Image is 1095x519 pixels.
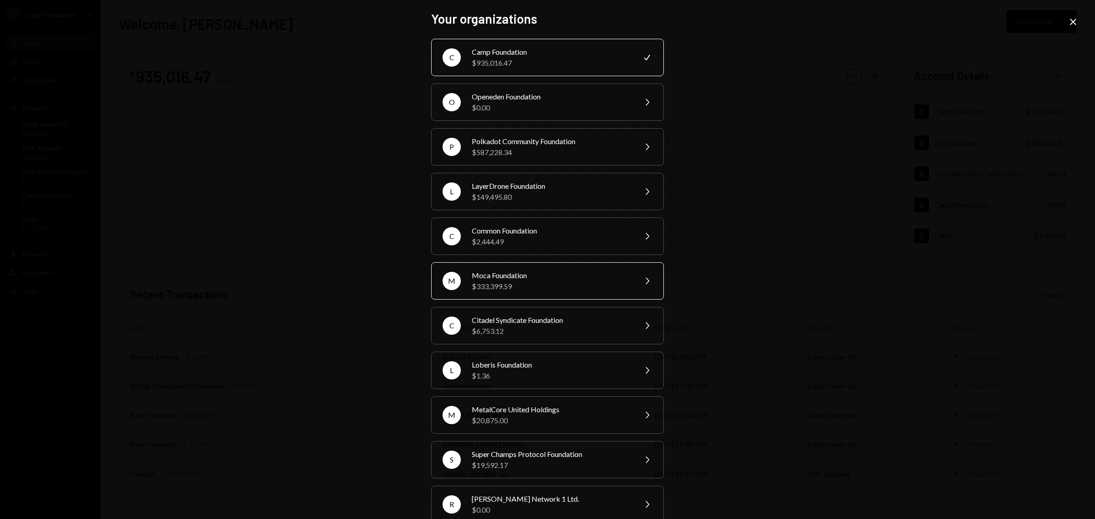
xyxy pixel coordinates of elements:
div: Citadel Syndicate Foundation [472,315,631,326]
div: Moca Foundation [472,270,631,281]
div: Common Foundation [472,225,631,236]
button: OOpeneden Foundation$0.00 [431,83,664,121]
div: R [443,495,461,514]
div: P [443,138,461,156]
div: MetalCore United Holdings [472,404,631,415]
div: C [443,317,461,335]
div: $20,875.00 [472,415,631,426]
div: L [443,182,461,201]
div: Openeden Foundation [472,91,631,102]
div: M [443,406,461,424]
div: Polkadot Community Foundation [472,136,631,147]
div: $149,495.80 [472,192,631,202]
div: Super Champs Protocol Foundation [472,449,631,460]
div: LayerDrone Foundation [472,181,631,192]
div: O [443,93,461,111]
div: $19,592.17 [472,460,631,471]
div: $935,016.47 [472,57,631,68]
button: PPolkadot Community Foundation$587,228.34 [431,128,664,166]
div: S [443,451,461,469]
button: LLayerDrone Foundation$149,495.80 [431,173,664,210]
div: C [443,48,461,67]
div: C [443,227,461,245]
div: L [443,361,461,379]
h2: Your organizations [431,10,664,28]
div: $6,753.12 [472,326,631,337]
div: Camp Foundation [472,47,631,57]
div: $2,444.49 [472,236,631,247]
button: MMetalCore United Holdings$20,875.00 [431,396,664,434]
button: LLoberis Foundation$1.36 [431,352,664,389]
button: CCommon Foundation$2,444.49 [431,218,664,255]
div: $0.00 [472,504,631,515]
div: M [443,272,461,290]
div: $333,399.59 [472,281,631,292]
button: CCitadel Syndicate Foundation$6,753.12 [431,307,664,344]
button: MMoca Foundation$333,399.59 [431,262,664,300]
div: $0.00 [472,102,631,113]
button: CCamp Foundation$935,016.47 [431,39,664,76]
button: SSuper Champs Protocol Foundation$19,592.17 [431,441,664,478]
div: [PERSON_NAME] Network 1 Ltd. [472,493,631,504]
div: $1.36 [472,370,631,381]
div: Loberis Foundation [472,359,631,370]
div: $587,228.34 [472,147,631,158]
